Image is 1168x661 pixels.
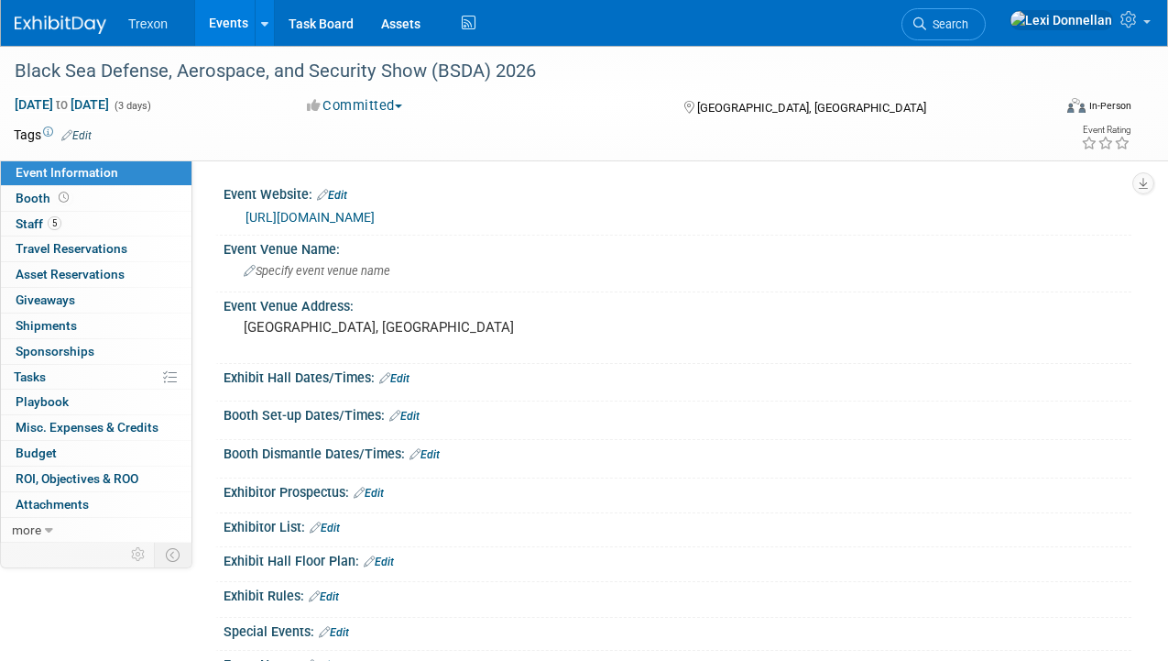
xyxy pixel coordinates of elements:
span: Asset Reservations [16,267,125,281]
span: [DATE] [DATE] [14,96,110,113]
div: In-Person [1088,99,1131,113]
a: Misc. Expenses & Credits [1,415,191,440]
a: Asset Reservations [1,262,191,287]
a: Playbook [1,390,191,414]
a: Search [901,8,986,40]
span: Specify event venue name [244,264,390,278]
a: Travel Reservations [1,237,191,261]
td: Tags [14,126,92,144]
div: Black Sea Defense, Aerospace, and Security Show (BSDA) 2026 [8,55,1036,88]
span: Trexon [128,17,168,31]
div: Exhibitor Prospectus: [224,479,1131,502]
div: Exhibit Rules: [224,582,1131,606]
a: Edit [379,372,409,385]
div: Event Venue Name: [224,236,1131,259]
span: Booth [16,191,72,205]
a: Attachments [1,492,191,517]
div: Event Website: [224,181,1131,204]
a: Giveaways [1,288,191,313]
td: Toggle Event Tabs [155,543,192,567]
span: Giveaways [16,292,75,307]
a: ROI, Objectives & ROO [1,467,191,491]
span: ROI, Objectives & ROO [16,471,138,486]
span: Staff [16,216,61,231]
div: Exhibit Hall Floor Plan: [224,547,1131,571]
button: Committed [300,96,409,116]
a: Tasks [1,365,191,390]
a: Edit [61,129,92,142]
img: ExhibitDay [15,16,106,34]
td: Personalize Event Tab Strip [123,543,155,567]
a: Staff5 [1,212,191,237]
span: Event Information [16,165,118,180]
a: Edit [389,410,420,423]
pre: [GEOGRAPHIC_DATA], [GEOGRAPHIC_DATA] [244,319,582,336]
div: Booth Set-up Dates/Times: [224,402,1131,425]
span: 5 [48,216,61,230]
img: Lexi Donnellan [1010,10,1113,30]
a: more [1,518,191,543]
a: [URL][DOMAIN_NAME] [246,210,375,225]
div: Booth Dismantle Dates/Times: [224,440,1131,464]
span: Tasks [14,369,46,384]
div: Event Rating [1081,126,1130,135]
a: Booth [1,186,191,211]
span: Travel Reservations [16,241,127,256]
a: Edit [319,626,349,639]
a: Edit [409,448,440,461]
span: to [53,97,71,112]
span: more [12,523,41,537]
a: Edit [354,487,384,500]
a: Event Information [1,160,191,185]
span: Budget [16,446,57,460]
span: Playbook [16,394,69,409]
div: Exhibit Hall Dates/Times: [224,364,1131,388]
span: Sponsorships [16,344,94,358]
a: Edit [317,189,347,202]
span: [GEOGRAPHIC_DATA], [GEOGRAPHIC_DATA] [697,101,926,115]
div: Event Venue Address: [224,292,1131,315]
div: Event Format [968,95,1131,123]
a: Shipments [1,314,191,338]
span: Booth not reserved yet [55,191,72,204]
div: Special Events: [224,618,1131,642]
div: Exhibitor List: [224,513,1131,537]
img: Format-Inperson.png [1067,98,1086,113]
span: Shipments [16,318,77,333]
span: (3 days) [113,100,151,112]
a: Edit [309,590,339,603]
a: Edit [310,522,340,534]
span: Search [926,17,968,31]
span: Attachments [16,497,89,512]
span: Misc. Expenses & Credits [16,420,158,435]
a: Budget [1,441,191,466]
a: Edit [364,556,394,568]
a: Sponsorships [1,339,191,364]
